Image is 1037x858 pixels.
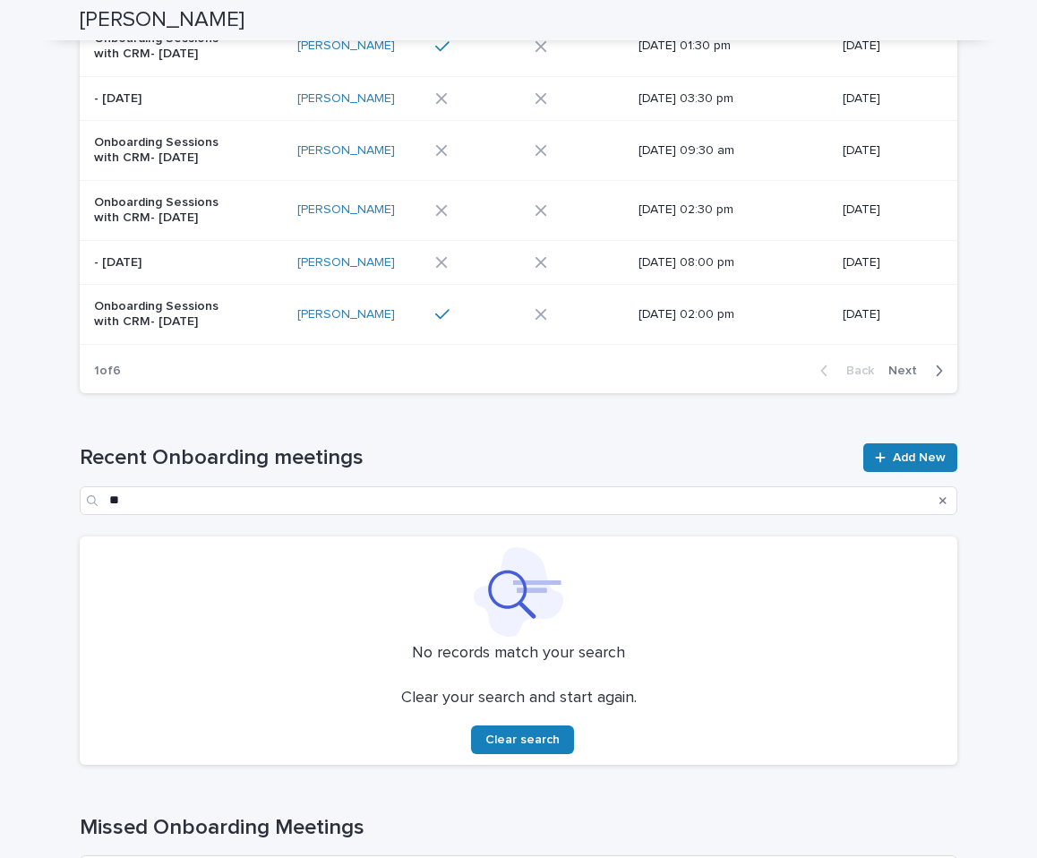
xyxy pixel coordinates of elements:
p: Onboarding Sessions with CRM- [DATE] [94,195,244,226]
a: Add New [863,443,957,472]
p: [DATE] 02:00 pm [638,307,788,322]
p: [DATE] 02:30 pm [638,202,788,218]
tr: Onboarding Sessions with CRM- [DATE][PERSON_NAME] [DATE] 02:00 pm[DATE] [80,285,957,345]
p: No records match your search [90,644,947,664]
tr: Onboarding Sessions with CRM- [DATE][PERSON_NAME] [DATE] 01:30 pm[DATE] [80,16,957,76]
p: [DATE] [843,39,929,54]
tr: - [DATE][PERSON_NAME] [DATE] 03:30 pm[DATE] [80,76,957,121]
p: Onboarding Sessions with CRM- [DATE] [94,135,244,166]
p: 1 of 6 [80,349,135,393]
tr: - [DATE][PERSON_NAME] [DATE] 08:00 pm[DATE] [80,240,957,285]
p: - [DATE] [94,255,244,270]
p: [DATE] [843,143,929,159]
a: [PERSON_NAME] [297,39,395,54]
p: [DATE] 08:00 pm [638,255,788,270]
p: [DATE] [843,307,929,322]
h1: Recent Onboarding meetings [80,445,853,471]
span: Next [888,365,928,377]
button: Clear search [471,725,574,754]
a: [PERSON_NAME] [297,255,395,270]
h1: Missed Onboarding Meetings [80,815,957,841]
input: Search [80,486,957,515]
a: [PERSON_NAME] [297,143,395,159]
p: Clear your search and start again. [401,689,637,708]
span: Clear search [485,734,560,746]
p: [DATE] 01:30 pm [638,39,788,54]
p: [DATE] [843,255,929,270]
span: Add New [893,451,946,464]
tr: Onboarding Sessions with CRM- [DATE][PERSON_NAME] [DATE] 02:30 pm[DATE] [80,180,957,240]
a: [PERSON_NAME] [297,91,395,107]
span: Back [836,365,874,377]
p: [DATE] [843,91,929,107]
button: Next [881,363,957,379]
a: [PERSON_NAME] [297,307,395,322]
h2: [PERSON_NAME] [80,7,244,33]
a: [PERSON_NAME] [297,202,395,218]
p: [DATE] [843,202,929,218]
tr: Onboarding Sessions with CRM- [DATE][PERSON_NAME] [DATE] 09:30 am[DATE] [80,121,957,181]
button: Back [806,363,881,379]
p: Onboarding Sessions with CRM- [DATE] [94,31,244,62]
p: [DATE] 03:30 pm [638,91,788,107]
p: - [DATE] [94,91,244,107]
p: [DATE] 09:30 am [638,143,788,159]
p: Onboarding Sessions with CRM- [DATE] [94,299,244,330]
